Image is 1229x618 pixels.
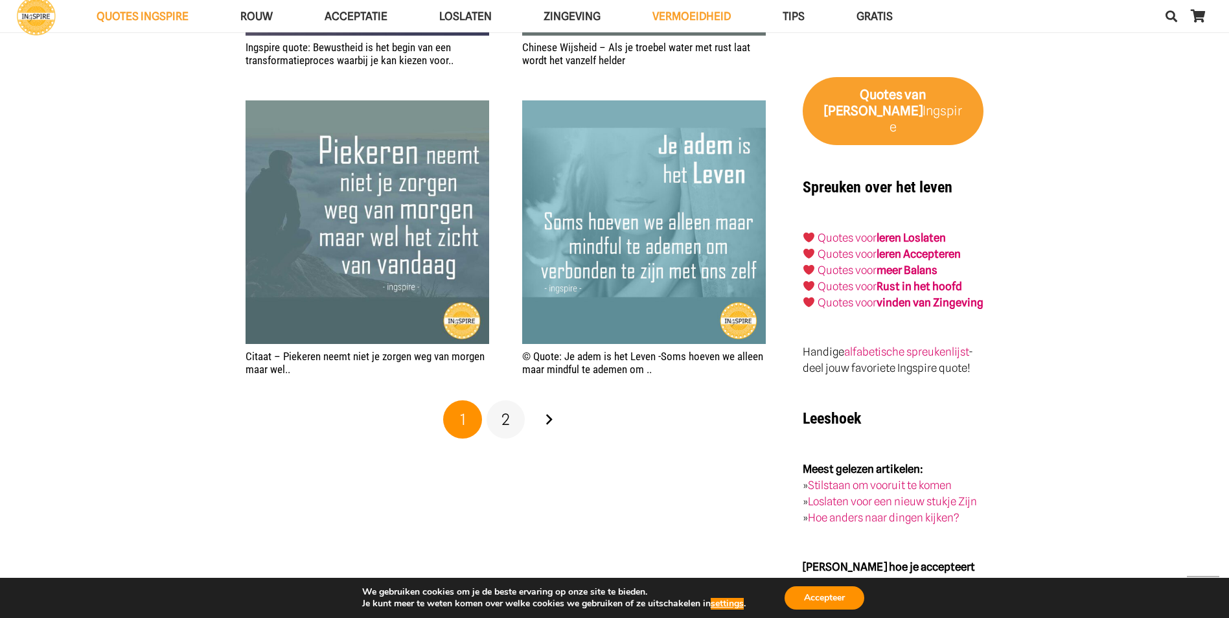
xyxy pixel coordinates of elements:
[877,247,961,260] a: leren Accepteren
[652,10,731,23] span: VERMOEIDHEID
[877,264,937,277] strong: meer Balans
[818,280,962,293] a: Quotes voorRust in het hoofd
[860,87,902,102] strong: Quotes
[803,232,814,243] img: ❤
[522,350,763,376] a: © Quote: Je adem is het Leven -Soms hoeven we alleen maar mindful te ademen om ..
[487,400,525,439] a: Pagina 2
[803,178,952,196] strong: Spreuken over het leven
[856,10,893,23] span: GRATIS
[818,296,983,309] a: Quotes voorvinden van Zingeving
[808,479,952,492] a: Stilstaan om vooruit te komen
[783,10,805,23] span: TIPS
[325,10,387,23] span: Acceptatie
[818,247,877,260] a: Quotes voor
[460,410,466,429] span: 1
[808,511,959,524] a: Hoe anders naar dingen kijken?
[240,10,273,23] span: ROUW
[246,41,454,67] a: Ingspire quote: Bewustheid is het begin van een transformatieproces waarbij je kan kiezen voor..
[97,10,189,23] span: QUOTES INGSPIRE
[844,345,969,358] a: alfabetische spreukenlijst
[818,231,877,244] a: Quotes voor
[803,280,814,292] img: ❤
[439,10,492,23] span: Loslaten
[522,100,766,344] img: Quote: Je adem is het Leven. Soms hoeven we alleen maar mindful te ademen om verbonden te zijn me...
[501,410,510,429] span: 2
[877,231,946,244] a: leren Loslaten
[803,463,923,475] strong: Meest gelezen artikelen:
[785,586,864,610] button: Accepteer
[443,400,482,439] span: Pagina 1
[808,495,977,508] a: Loslaten voor een nieuw stukje Zijn
[803,409,861,428] strong: Leeshoek
[803,264,814,275] img: ❤
[877,280,962,293] strong: Rust in het hoofd
[362,586,746,598] p: We gebruiken cookies om je de beste ervaring op onze site te bieden.
[803,248,814,259] img: ❤
[1187,576,1219,608] a: Terug naar top
[246,350,485,376] a: Citaat – Piekeren neemt niet je zorgen weg van morgen maar wel..
[803,297,814,308] img: ❤
[824,87,926,119] strong: van [PERSON_NAME]
[877,296,983,309] strong: vinden van Zingeving
[362,598,746,610] p: Je kunt meer te weten komen over welke cookies we gebruiken of ze uitschakelen in .
[246,100,489,344] img: Citaat van Ingspire: Piekeren neemt niet je zorgen weg van morgen maar wel het zicht van vandaag.
[803,77,983,146] a: Quotes van [PERSON_NAME]Ingspire
[818,264,937,277] a: Quotes voormeer Balans
[246,102,489,115] a: Citaat – Piekeren neemt niet je zorgen weg van morgen maar wel..
[803,461,983,526] p: » » »
[544,10,601,23] span: Zingeving
[522,41,750,67] a: Chinese Wijsheid – Als je troebel water met rust laat wordt het vanzelf helder
[803,344,983,376] p: Handige - deel jouw favoriete Ingspire quote!
[803,560,975,606] strong: [PERSON_NAME] hoe je accepteert en transformeert naar een nieuwe manier van Zijn:
[522,102,766,115] a: © Quote: Je adem is het Leven -Soms hoeven we alleen maar mindful te ademen om ..
[711,598,744,610] button: settings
